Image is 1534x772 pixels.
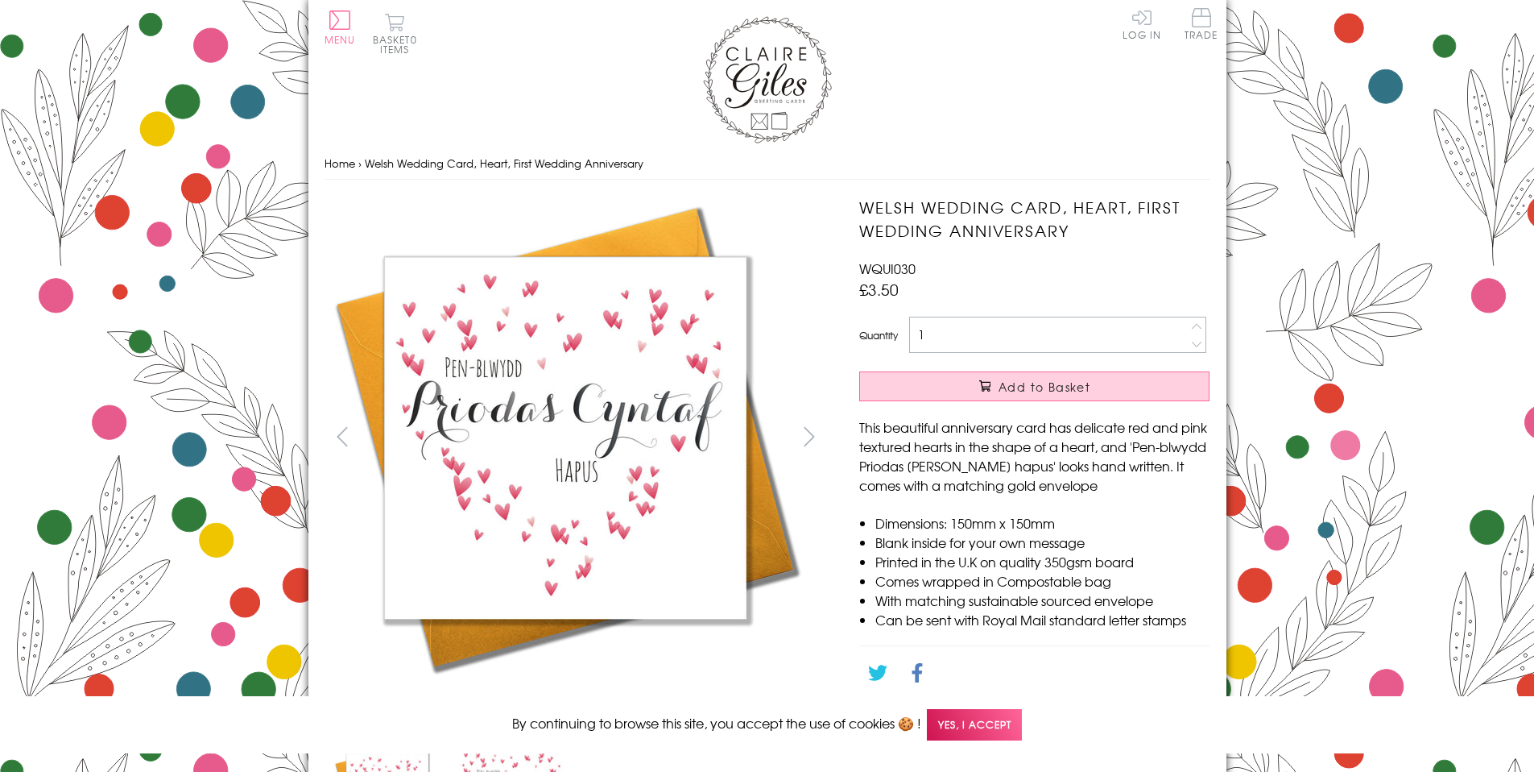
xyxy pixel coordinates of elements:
[859,417,1209,495] p: This beautiful anniversary card has delicate red and pink textured hearts in the shape of a heart...
[927,709,1022,741] span: Yes, I accept
[859,328,898,342] label: Quantity
[325,156,355,171] a: Home
[325,147,1210,181] nav: breadcrumbs
[859,259,916,278] span: WQUI030
[1185,8,1218,43] a: Trade
[325,32,356,47] span: Menu
[875,513,1209,533] li: Dimensions: 150mm x 150mm
[859,278,899,301] span: £3.50
[859,196,1209,243] h1: Welsh Wedding Card, Heart, First Wedding Anniversary
[859,371,1209,401] button: Add to Basket
[1185,8,1218,39] span: Trade
[325,418,361,454] button: prev
[875,552,1209,571] li: Printed in the U.K on quality 350gsm board
[358,156,362,171] span: ›
[791,418,827,454] button: next
[875,591,1209,610] li: With matching sustainable sourced envelope
[703,16,832,143] img: Claire Giles Greetings Cards
[365,156,643,171] span: Welsh Wedding Card, Heart, First Wedding Anniversary
[380,32,417,56] span: 0 items
[325,10,356,44] button: Menu
[999,379,1090,395] span: Add to Basket
[875,571,1209,591] li: Comes wrapped in Compostable bag
[875,610,1209,629] li: Can be sent with Royal Mail standard letter stamps
[325,196,808,679] img: Welsh Wedding Card, Heart, First Wedding Anniversary
[1123,8,1161,39] a: Log In
[373,13,417,54] button: Basket0 items
[875,533,1209,552] li: Blank inside for your own message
